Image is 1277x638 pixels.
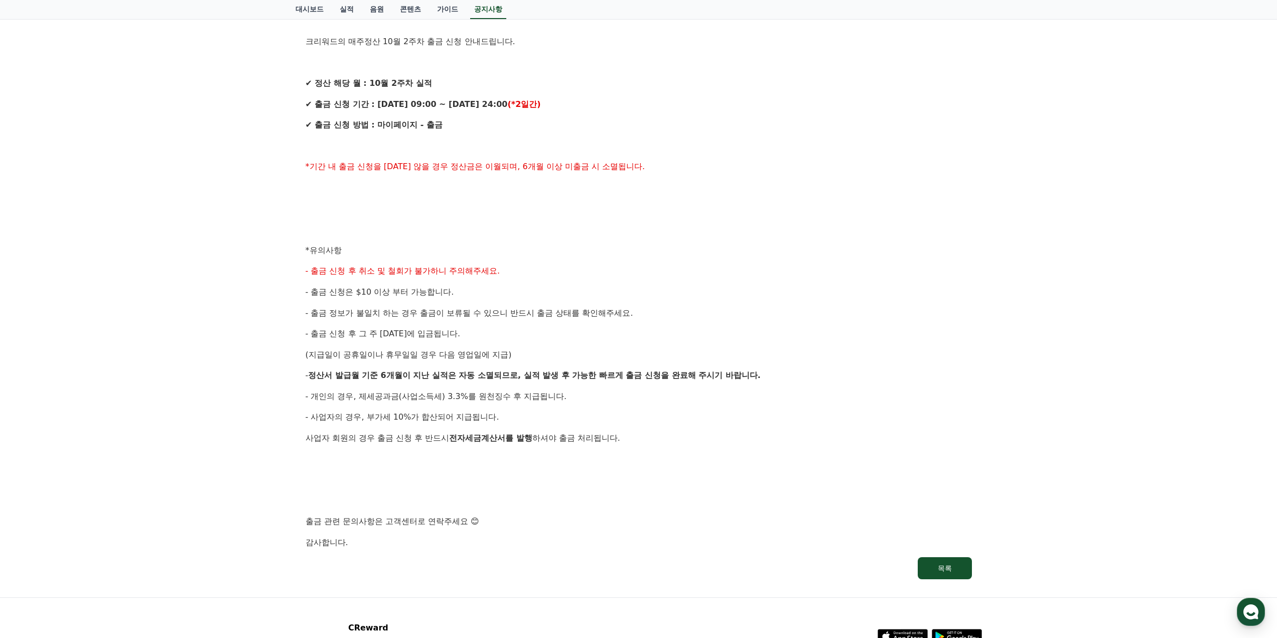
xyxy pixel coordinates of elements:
[348,622,471,634] p: CReward
[306,287,454,297] span: - 출금 신청은 $10 이상 부터 가능합니다.
[306,350,512,359] span: (지급일이 공휴일이나 휴무일일 경우 다음 영업일에 지급)
[3,318,66,343] a: 홈
[66,318,129,343] a: 대화
[306,35,972,48] p: 크리워드의 매주정산 10월 2주차 출금 신청 안내드립니다.
[306,245,342,255] span: *유의사항
[92,334,104,342] span: 대화
[306,557,972,579] a: 목록
[308,370,378,380] strong: 정산서 발급월 기준
[306,162,645,171] span: *기간 내 출금 신청을 [DATE] 않을 경우 정산금은 이월되며, 6개월 이상 미출금 시 소멸됩니다.
[306,412,499,422] span: - 사업자의 경우, 부가세 10%가 합산되어 지급됩니다.
[306,99,508,109] strong: ✔ 출금 신청 기간 : [DATE] 09:00 ~ [DATE] 24:00
[155,333,167,341] span: 설정
[507,99,540,109] strong: (*2일간)
[306,369,972,382] p: -
[32,333,38,341] span: 홈
[306,78,432,88] strong: ✔ 정산 해당 월 : 10월 2주차 실적
[449,433,532,443] strong: 전자세금계산서를 발행
[306,308,633,318] span: - 출금 정보가 불일치 하는 경우 출금이 보류될 수 있으니 반드시 출금 상태를 확인해주세요.
[306,433,450,443] span: 사업자 회원의 경우 출금 신청 후 반드시
[306,329,461,338] span: - 출금 신청 후 그 주 [DATE]에 입금됩니다.
[306,538,348,547] span: 감사합니다.
[129,318,193,343] a: 설정
[306,392,567,401] span: - 개인의 경우, 제세공과금(사업소득세) 3.3%를 원천징수 후 지급됩니다.
[918,557,972,579] button: 목록
[306,266,500,276] span: - 출금 신청 후 취소 및 철회가 불가하니 주의해주세요.
[381,370,761,380] strong: 6개월이 지난 실적은 자동 소멸되므로, 실적 발생 후 가능한 빠르게 출금 신청을 완료해 주시기 바랍니다.
[306,120,443,130] strong: ✔ 출금 신청 방법 : 마이페이지 - 출금
[532,433,620,443] span: 하셔야 출금 처리됩니다.
[306,517,479,526] span: 출금 관련 문의사항은 고객센터로 연락주세요 😊
[938,563,952,573] div: 목록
